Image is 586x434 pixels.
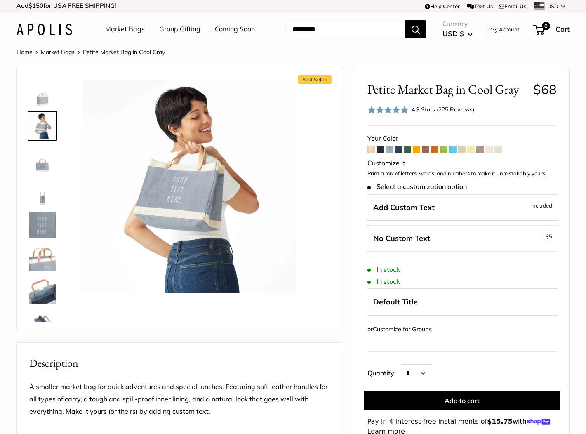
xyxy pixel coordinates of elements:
span: Petite Market Bag in Cool Gray [367,82,527,97]
img: Petite Market Bag in Cool Gray [29,146,56,172]
a: Petite Market Bag in Cool Gray [28,177,57,207]
span: USD $ [442,29,464,38]
a: Market Bags [41,48,75,56]
span: $68 [533,81,557,97]
a: Petite Market Bag in Cool Gray [28,210,57,240]
img: Petite Market Bag in Cool Gray [29,179,56,205]
p: A smaller market bag for quick adventures and special lunches. Featuring soft leather handles for... [29,381,329,418]
a: Petite Market Bag in Cool Gray [28,243,57,273]
a: Petite Market Bag in Cool Gray [28,276,57,306]
h2: Description [29,355,329,371]
span: Default Title [373,297,418,307]
a: Petite Market Bag in Cool Gray [28,111,57,141]
a: Customize for Groups [373,325,432,333]
span: $5 [546,233,552,240]
div: 4.9 Stars (225 Reviews) [412,105,474,114]
span: Best Seller [298,75,332,84]
div: Customize It [367,157,557,170]
a: Group Gifting [159,23,200,35]
img: Petite Market Bag in Cool Gray [29,278,56,304]
button: Search [405,20,426,38]
span: - [543,231,552,241]
a: Home [16,48,33,56]
a: My Account [490,24,520,34]
a: Petite Market Bag in Cool Gray [28,309,57,339]
span: Petite Market Bag in Cool Gray [83,48,165,56]
div: 4.9 Stars (225 Reviews) [367,104,475,116]
nav: Breadcrumb [16,47,165,57]
span: No Custom Text [373,234,430,243]
span: In stock [367,266,400,274]
a: Help Center [425,3,460,9]
label: Quantity: [367,362,401,382]
span: Currency [442,18,473,30]
div: Your Color [367,132,557,145]
img: Petite Market Bag in Cool Gray [29,80,56,106]
img: Apolis [16,24,72,35]
span: Included [531,200,552,210]
span: $150 [28,2,43,9]
div: or [367,324,432,335]
label: Leave Blank [367,225,558,252]
a: Email Us [499,3,526,9]
button: USD $ [442,27,473,40]
img: Petite Market Bag in Cool Gray [29,212,56,238]
button: Add to cart [364,391,560,410]
label: Add Custom Text [367,194,558,221]
span: Add Custom Text [373,203,435,212]
a: 0 Cart [534,23,570,36]
a: Market Bags [105,23,145,35]
span: Cart [555,25,570,33]
span: USD [547,3,558,9]
p: Print a mix of letters, words, and numbers to make it unmistakably yours. [367,170,557,178]
label: Default Title [367,288,558,316]
img: Petite Market Bag in Cool Gray [83,80,296,293]
span: In stock [367,278,400,285]
span: Select a customization option [367,183,467,191]
a: Text Us [467,3,492,9]
img: Petite Market Bag in Cool Gray [29,311,56,337]
a: Petite Market Bag in Cool Gray [28,144,57,174]
a: Petite Market Bag in Cool Gray [28,78,57,108]
img: Petite Market Bag in Cool Gray [29,245,56,271]
img: Petite Market Bag in Cool Gray [29,113,56,139]
input: Search... [286,20,405,38]
a: Coming Soon [215,23,255,35]
span: 0 [542,22,550,30]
